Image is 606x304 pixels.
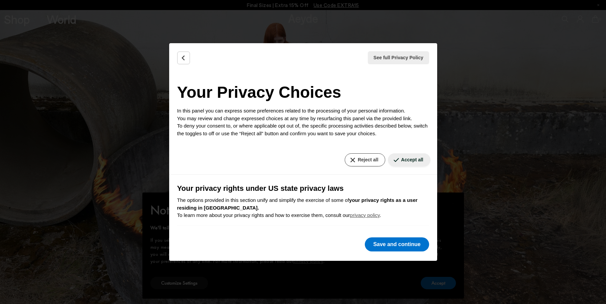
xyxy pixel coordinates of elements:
button: Reject all [345,153,385,166]
h2: Your Privacy Choices [177,80,429,104]
button: Accept all [388,153,430,166]
h3: Your privacy rights under US state privacy laws [177,183,429,194]
button: Save and continue [365,237,429,251]
button: See full Privacy Policy [368,51,429,64]
b: your privacy rights as a user residing in [GEOGRAPHIC_DATA]. [177,197,418,211]
p: In this panel you can express some preferences related to the processing of your personal informa... [177,107,429,137]
p: The options provided in this section unify and simplify the exercise of some of To learn more abo... [177,197,429,219]
a: privacy policy [350,212,380,218]
span: See full Privacy Policy [374,54,423,61]
button: Back [177,52,190,64]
